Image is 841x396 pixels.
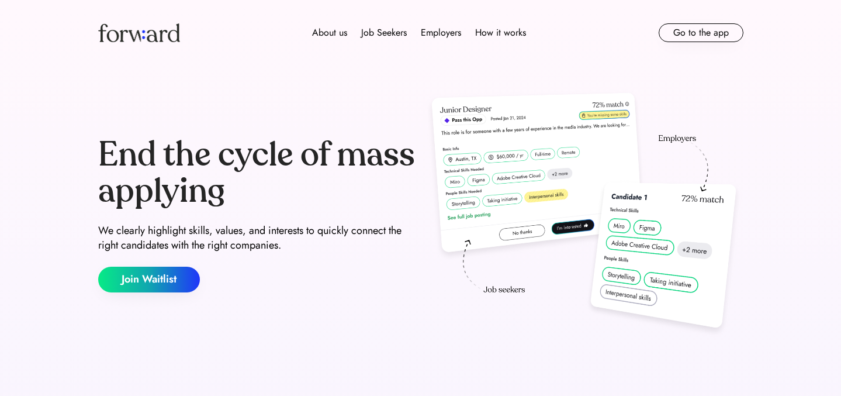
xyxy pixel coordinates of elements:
[98,137,416,209] div: End the cycle of mass applying
[361,26,407,40] div: Job Seekers
[98,23,180,42] img: Forward logo
[425,89,743,340] img: hero-image.png
[98,267,200,292] button: Join Waitlist
[312,26,347,40] div: About us
[475,26,526,40] div: How it works
[98,223,416,253] div: We clearly highlight skills, values, and interests to quickly connect the right candidates with t...
[659,23,743,42] button: Go to the app
[421,26,461,40] div: Employers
